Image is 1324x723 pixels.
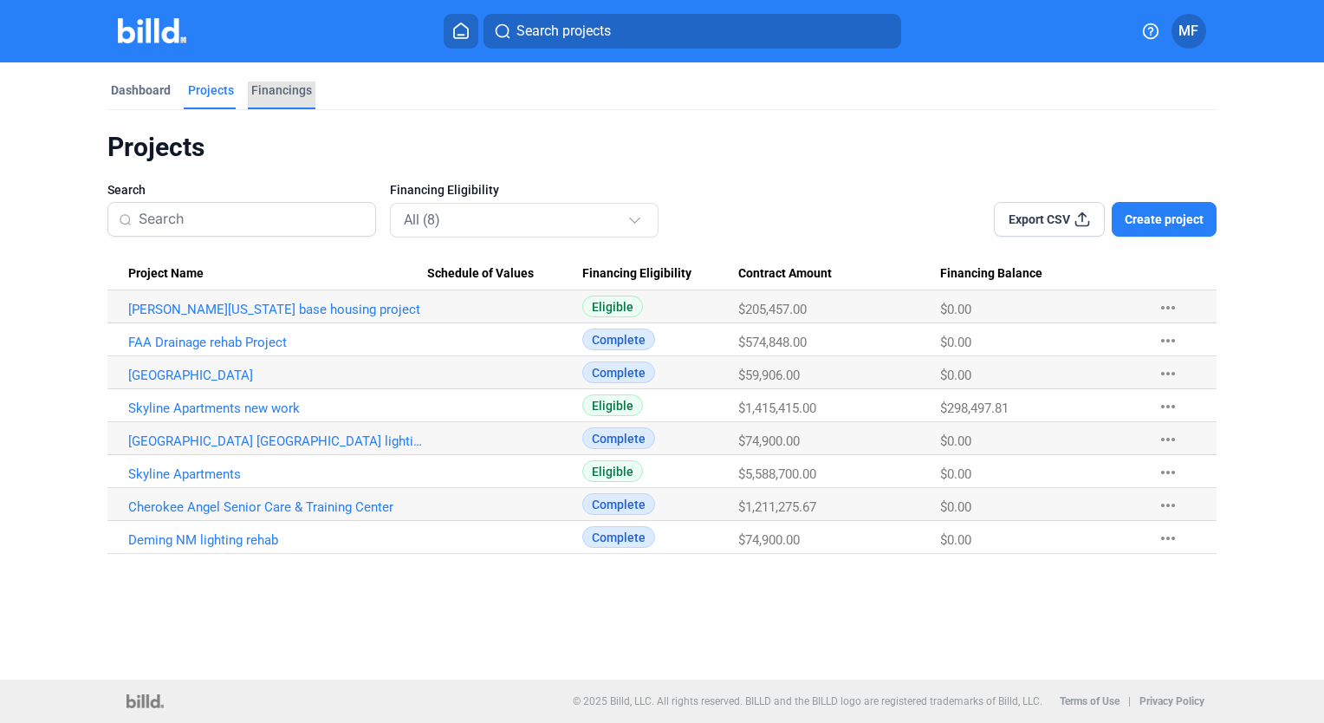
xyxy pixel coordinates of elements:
[1139,695,1204,707] b: Privacy Policy
[940,335,971,350] span: $0.00
[1158,330,1178,351] mat-icon: more_horiz
[1128,695,1131,707] p: |
[940,302,971,317] span: $0.00
[940,266,1140,282] div: Financing Balance
[1158,495,1178,516] mat-icon: more_horiz
[940,499,971,515] span: $0.00
[1158,363,1178,384] mat-icon: more_horiz
[1112,202,1217,237] button: Create project
[390,181,499,199] span: Financing Eligibility
[1125,211,1204,228] span: Create project
[128,532,427,548] a: Deming NM lighting rehab
[1158,297,1178,318] mat-icon: more_horiz
[128,368,427,383] a: [GEOGRAPHIC_DATA]
[738,499,816,515] span: $1,211,275.67
[127,694,164,708] img: logo
[738,302,807,317] span: $205,457.00
[582,266,691,282] span: Financing Eligibility
[427,266,534,282] span: Schedule of Values
[128,466,427,482] a: Skyline Apartments
[940,266,1042,282] span: Financing Balance
[940,433,971,449] span: $0.00
[107,131,1217,164] div: Projects
[1178,21,1198,42] span: MF
[582,493,655,515] span: Complete
[128,401,427,416] a: Skyline Apartments new work
[516,21,611,42] span: Search projects
[994,202,1105,237] button: Export CSV
[1060,695,1120,707] b: Terms of Use
[1158,396,1178,417] mat-icon: more_horiz
[738,433,800,449] span: $74,900.00
[573,695,1042,707] p: © 2025 Billd, LLC. All rights reserved. BILLD and the BILLD logo are registered trademarks of Bil...
[582,361,655,383] span: Complete
[1158,429,1178,450] mat-icon: more_horiz
[940,532,971,548] span: $0.00
[404,212,440,228] mat-select-trigger: All (8)
[738,368,800,383] span: $59,906.00
[1009,211,1070,228] span: Export CSV
[128,335,427,350] a: FAA Drainage rehab Project
[128,302,427,317] a: [PERSON_NAME][US_STATE] base housing project
[1158,462,1178,483] mat-icon: more_horiz
[738,335,807,350] span: $574,848.00
[582,296,643,317] span: Eligible
[128,433,427,449] a: [GEOGRAPHIC_DATA] [GEOGRAPHIC_DATA] lighting rehab
[427,266,582,282] div: Schedule of Values
[582,394,643,416] span: Eligible
[738,532,800,548] span: $74,900.00
[128,499,427,515] a: Cherokee Angel Senior Care & Training Center
[582,266,738,282] div: Financing Eligibility
[582,460,643,482] span: Eligible
[1158,528,1178,549] mat-icon: more_horiz
[251,81,312,99] div: Financings
[484,14,901,49] button: Search projects
[738,401,816,416] span: $1,415,415.00
[582,329,655,350] span: Complete
[139,201,365,238] input: Search
[111,81,171,99] div: Dashboard
[738,466,816,482] span: $5,588,700.00
[738,266,940,282] div: Contract Amount
[582,427,655,449] span: Complete
[940,466,971,482] span: $0.00
[128,266,427,282] div: Project Name
[128,266,204,282] span: Project Name
[188,81,234,99] div: Projects
[738,266,832,282] span: Contract Amount
[118,18,186,43] img: Billd Company Logo
[940,368,971,383] span: $0.00
[1171,14,1206,49] button: MF
[582,526,655,548] span: Complete
[940,401,1009,416] span: $298,497.81
[107,181,146,199] span: Search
